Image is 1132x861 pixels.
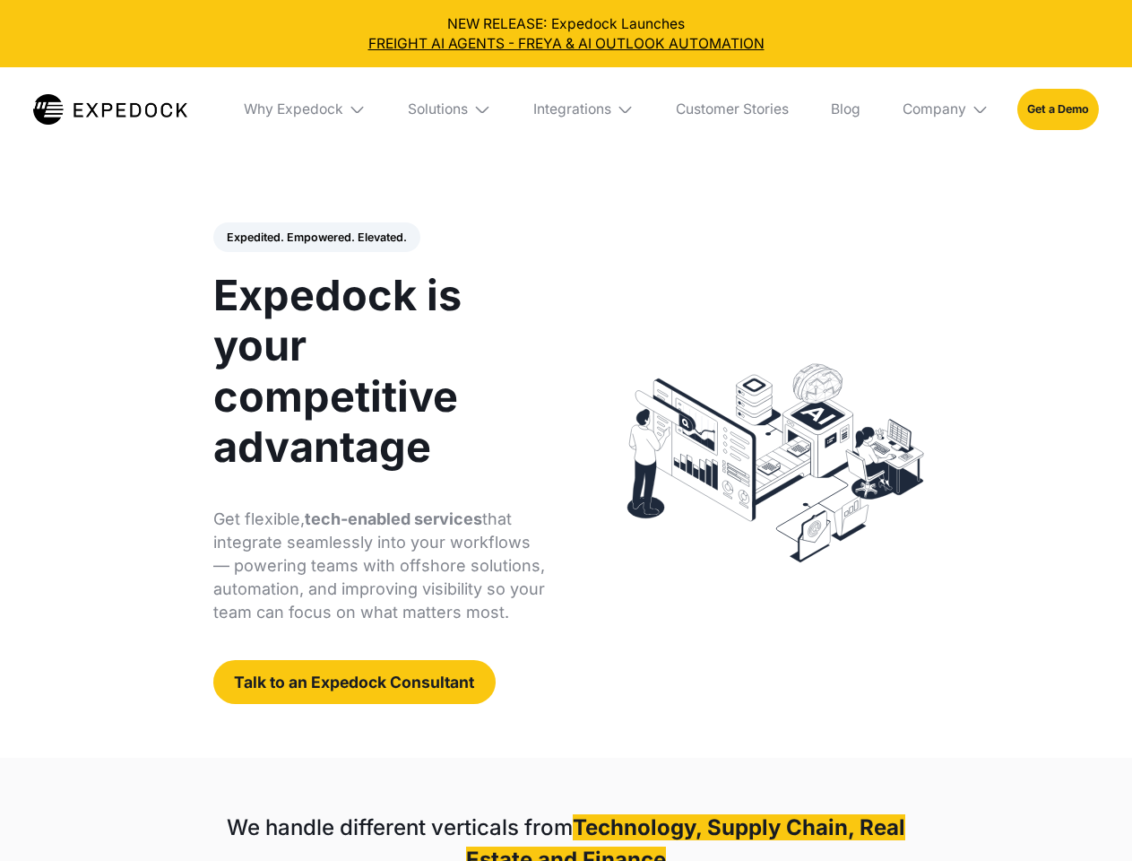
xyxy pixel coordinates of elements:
h1: Expedock is your competitive advantage [213,270,546,472]
a: Get a Demo [1017,89,1099,129]
div: Integrations [533,100,611,118]
div: Why Expedock [229,67,380,152]
p: Get flexible, that integrate seamlessly into your workflows — powering teams with offshore soluti... [213,508,546,624]
div: Company [903,100,966,118]
div: Why Expedock [244,100,343,118]
div: Solutions [394,67,506,152]
strong: We handle different verticals from [227,814,573,840]
div: Integrations [519,67,648,152]
a: Blog [817,67,874,152]
div: Company [888,67,1003,152]
strong: tech-enabled services [305,509,482,528]
a: Customer Stories [661,67,802,152]
div: Solutions [408,100,468,118]
a: FREIGHT AI AGENTS - FREYA & AI OUTLOOK AUTOMATION [14,34,1119,54]
a: Talk to an Expedock Consultant [213,660,496,704]
div: NEW RELEASE: Expedock Launches [14,14,1119,54]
